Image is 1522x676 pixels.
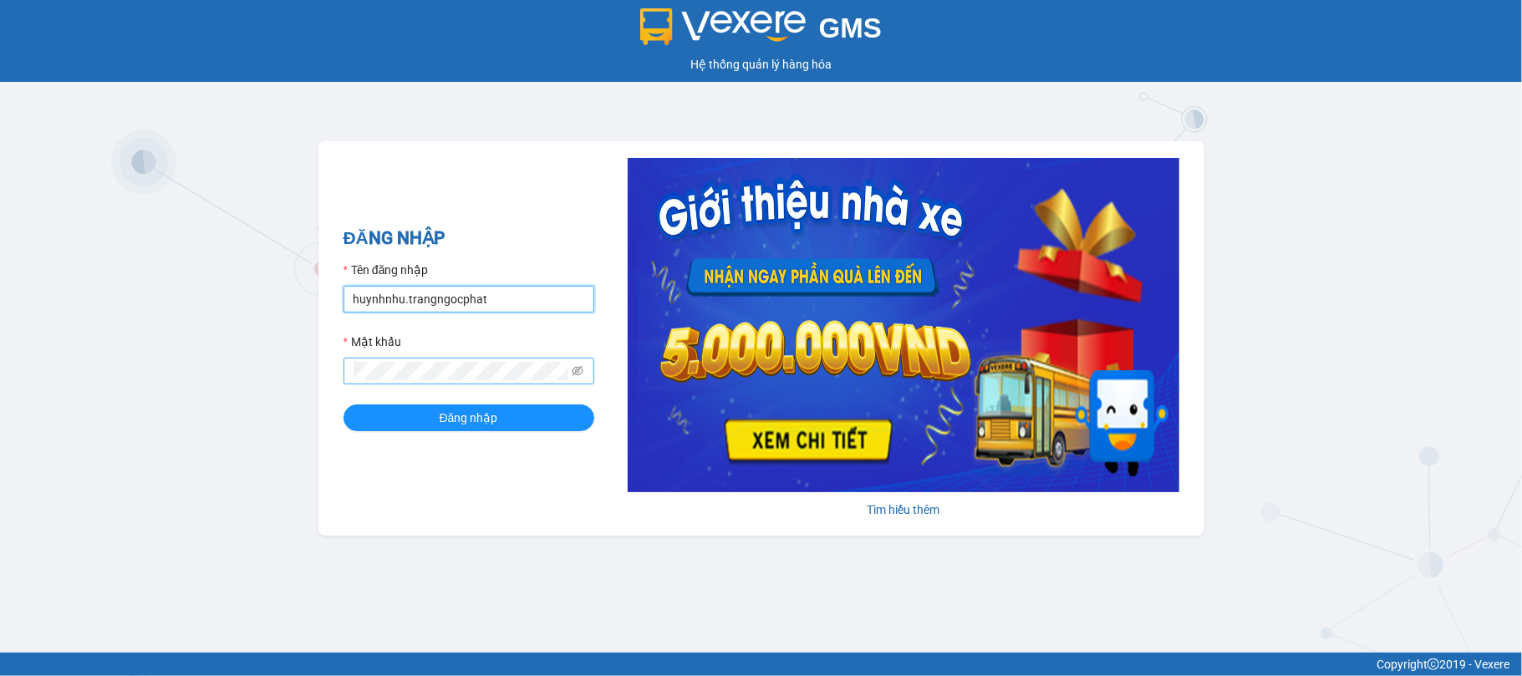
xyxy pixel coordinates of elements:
a: GMS [640,25,882,38]
span: Đăng nhập [440,409,498,427]
div: Tìm hiểu thêm [628,501,1179,519]
span: eye-invisible [572,365,583,377]
h2: ĐĂNG NHẬP [344,225,594,252]
div: Copyright 2019 - Vexere [13,655,1509,673]
img: logo 2 [640,8,806,45]
img: banner-0 [628,158,1179,492]
input: Tên đăng nhập [344,286,594,313]
span: GMS [819,13,882,43]
span: copyright [1428,658,1439,670]
div: Hệ thống quản lý hàng hóa [4,55,1518,74]
label: Mật khẩu [344,333,401,351]
input: Mật khẩu [354,362,568,380]
label: Tên đăng nhập [344,261,429,279]
button: Đăng nhập [344,404,594,431]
